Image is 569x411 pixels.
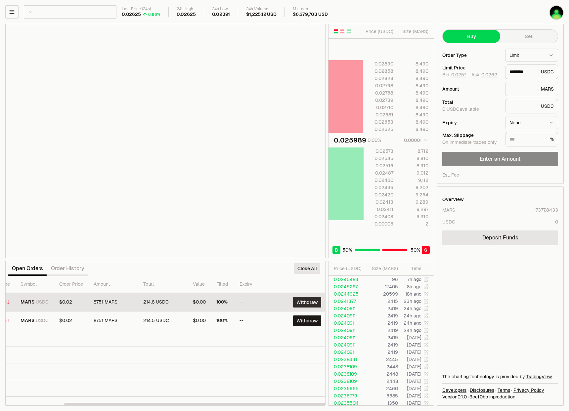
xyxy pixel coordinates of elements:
[328,290,364,298] td: 0.0244925
[407,400,421,406] time: [DATE]
[364,206,393,213] div: 0.02411
[364,319,398,327] td: 2419
[364,370,398,378] td: 2448
[342,247,352,253] span: 50 %
[364,111,393,118] div: 0.02681
[328,283,364,290] td: 0.0245297
[424,247,427,253] span: S
[364,276,398,283] td: 96
[328,378,364,385] td: 0.0238109
[364,327,398,334] td: 2419
[193,299,206,305] div: $0.00
[328,305,364,312] td: 0.0240911
[399,119,428,125] div: 8,490
[505,64,558,79] div: USDC
[340,29,345,34] button: Show Sell Orders Only
[513,387,544,393] a: Privacy Policy
[399,82,428,89] div: 8,490
[469,394,488,400] span: 3cef0bb78e0201d86859ec21a2d73169aaa4bae7
[442,87,500,91] div: Amount
[407,364,421,370] time: [DATE]
[364,126,393,133] div: 0.02625
[470,387,494,393] a: Disclosures
[364,349,398,356] td: 2419
[442,207,455,213] div: MARS
[407,356,421,362] time: [DATE]
[328,298,364,305] td: 0.0241377
[405,291,421,297] time: 18h ago
[399,221,428,227] div: 2
[177,7,196,12] div: 24h High
[442,106,479,112] span: 0 USDC available
[328,327,364,334] td: 0.0240911
[88,276,138,293] th: Amount
[334,265,364,272] div: Price ( USDC )
[368,137,381,144] div: 0.00%
[364,155,393,162] div: 0.02545
[407,349,421,355] time: [DATE]
[399,104,428,111] div: 8,490
[442,53,500,58] div: Order Type
[328,399,364,407] td: 0.0235504
[364,213,393,220] div: 0.02408
[234,276,279,293] th: Expiry
[505,49,558,62] button: Limit
[364,312,398,319] td: 2419
[407,284,421,290] time: 8h ago
[555,219,558,225] div: 0
[370,265,398,272] div: Size ( MARS )
[399,184,428,191] div: 9,202
[442,133,500,138] div: Max. Slippage
[505,132,558,146] div: %
[246,12,277,18] div: $1,225.12 USD
[328,334,364,341] td: 0.0240911
[15,276,54,293] th: Symbol
[498,387,510,393] a: Terms
[364,68,393,74] div: 0.02858
[364,75,393,82] div: 0.02828
[407,276,421,282] time: 7h ago
[505,82,558,96] div: MARS
[364,82,393,89] div: 0.02798
[536,207,558,213] div: 7377.8433
[404,298,421,304] time: 23h ago
[328,349,364,356] td: 0.0240911
[293,315,321,326] button: Withdraw
[328,370,364,378] td: 0.0238109
[122,12,141,18] div: 0.02625
[399,177,428,184] div: 9,112
[399,162,428,169] div: 8,910
[36,318,49,324] span: USDC
[216,318,229,324] div: 100%
[364,399,398,407] td: 1350
[328,356,364,363] td: 0.0238431
[471,72,498,78] span: Ask
[364,356,398,363] td: 2445
[364,392,398,399] td: 6685
[526,374,552,380] a: TradingView
[364,385,398,392] td: 2460
[364,148,393,154] div: 0.02573
[505,99,558,113] div: USDC
[443,30,500,43] button: Buy
[364,61,393,67] div: 0.02890
[399,61,428,67] div: 8,490
[451,72,467,77] button: 0.0257
[407,378,421,384] time: [DATE]
[364,191,393,198] div: 0.02420
[399,75,428,82] div: 8,490
[399,148,428,154] div: 8,712
[364,97,393,103] div: 0.02739
[21,299,34,305] span: MARS
[407,386,421,391] time: [DATE]
[54,276,88,293] th: Order Price
[143,299,182,305] div: 214.8 USDC
[364,28,393,35] div: Price ( USDC )
[399,97,428,103] div: 8,490
[364,378,398,385] td: 2448
[335,247,338,253] span: B
[407,342,421,348] time: [DATE]
[94,299,133,305] div: 8751 MARS
[328,341,364,349] td: 0.0240911
[442,230,558,245] a: Deposit Funds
